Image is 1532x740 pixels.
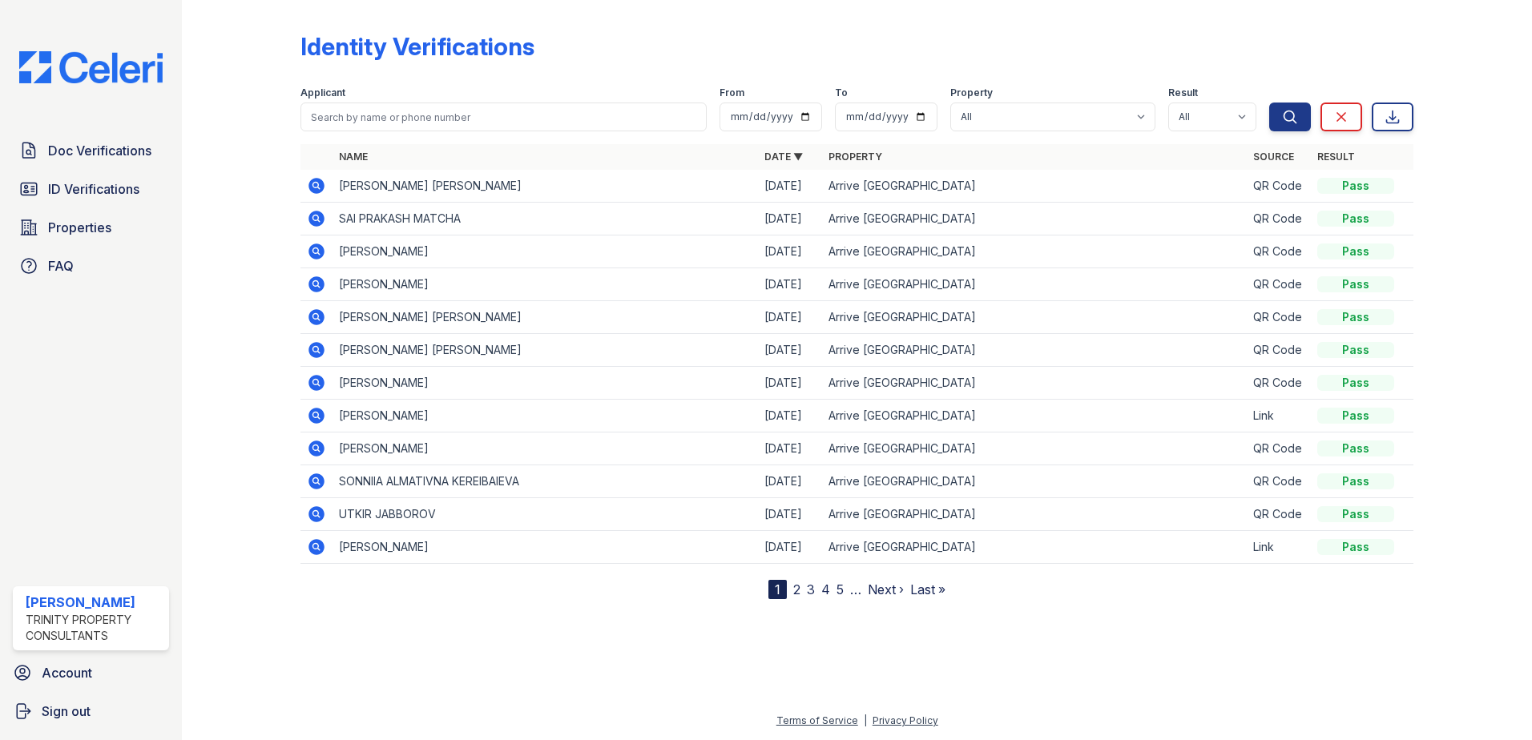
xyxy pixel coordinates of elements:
[793,581,800,597] a: 2
[822,432,1248,465] td: Arrive [GEOGRAPHIC_DATA]
[1247,203,1311,235] td: QR Code
[1247,235,1311,268] td: QR Code
[758,531,822,564] td: [DATE]
[822,203,1248,235] td: Arrive [GEOGRAPHIC_DATA]
[768,580,787,599] div: 1
[758,432,822,465] td: [DATE]
[1317,178,1394,194] div: Pass
[758,334,822,367] td: [DATE]
[822,465,1248,498] td: Arrive [GEOGRAPHIC_DATA]
[1317,440,1394,456] div: Pass
[1247,531,1311,564] td: Link
[822,498,1248,531] td: Arrive [GEOGRAPHIC_DATA]
[1247,400,1311,432] td: Link
[300,32,534,61] div: Identity Verifications
[339,151,368,163] a: Name
[1317,539,1394,555] div: Pass
[1247,432,1311,465] td: QR Code
[13,250,169,282] a: FAQ
[868,581,904,597] a: Next ›
[333,367,758,400] td: [PERSON_NAME]
[822,268,1248,301] td: Arrive [GEOGRAPHIC_DATA]
[333,170,758,203] td: [PERSON_NAME] [PERSON_NAME]
[822,400,1248,432] td: Arrive [GEOGRAPHIC_DATA]
[333,235,758,268] td: [PERSON_NAME]
[300,86,345,99] label: Applicant
[13,211,169,243] a: Properties
[1247,498,1311,531] td: QR Code
[1247,334,1311,367] td: QR Code
[758,235,822,268] td: [DATE]
[48,256,74,275] span: FAQ
[6,51,175,83] img: CE_Logo_Blue-a8612792a0a2168367f1c8372b55b34899dd931a85d93a1a3d3e32e68fde9ad4.png
[42,663,92,682] span: Account
[26,612,163,644] div: Trinity Property Consultants
[1247,170,1311,203] td: QR Code
[850,580,861,599] span: …
[1317,211,1394,227] div: Pass
[758,203,822,235] td: [DATE]
[1317,375,1394,391] div: Pass
[720,86,744,99] label: From
[333,301,758,334] td: [PERSON_NAME] [PERSON_NAME]
[1317,408,1394,424] div: Pass
[822,170,1248,203] td: Arrive [GEOGRAPHIC_DATA]
[1247,301,1311,334] td: QR Code
[6,657,175,689] a: Account
[822,531,1248,564] td: Arrive [GEOGRAPHIC_DATA]
[1317,276,1394,292] div: Pass
[1317,506,1394,522] div: Pass
[764,151,803,163] a: Date ▼
[873,714,938,726] a: Privacy Policy
[6,695,175,727] a: Sign out
[333,400,758,432] td: [PERSON_NAME]
[828,151,882,163] a: Property
[758,465,822,498] td: [DATE]
[1253,151,1294,163] a: Source
[910,581,945,597] a: Last »
[333,498,758,531] td: UTKIR JABBOROV
[822,235,1248,268] td: Arrive [GEOGRAPHIC_DATA]
[758,400,822,432] td: [DATE]
[822,367,1248,400] td: Arrive [GEOGRAPHIC_DATA]
[333,465,758,498] td: SONNIIA ALMATIVNA KEREIBAIEVA
[776,714,858,726] a: Terms of Service
[821,581,830,597] a: 4
[333,334,758,367] td: [PERSON_NAME] [PERSON_NAME]
[48,141,151,160] span: Doc Verifications
[48,179,139,199] span: ID Verifications
[1317,243,1394,259] div: Pass
[1247,367,1311,400] td: QR Code
[822,334,1248,367] td: Arrive [GEOGRAPHIC_DATA]
[822,301,1248,334] td: Arrive [GEOGRAPHIC_DATA]
[42,702,91,721] span: Sign out
[758,301,822,334] td: [DATE]
[1168,86,1198,99] label: Result
[950,86,993,99] label: Property
[333,531,758,564] td: [PERSON_NAME]
[864,714,867,726] div: |
[1247,465,1311,498] td: QR Code
[333,432,758,465] td: [PERSON_NAME]
[26,593,163,612] div: [PERSON_NAME]
[333,268,758,301] td: [PERSON_NAME]
[48,218,111,237] span: Properties
[1317,151,1355,163] a: Result
[758,268,822,301] td: [DATE]
[13,173,169,205] a: ID Verifications
[758,367,822,400] td: [DATE]
[758,498,822,531] td: [DATE]
[333,203,758,235] td: SAI PRAKASH MATCHA
[835,86,848,99] label: To
[13,135,169,167] a: Doc Verifications
[1317,342,1394,358] div: Pass
[1317,473,1394,489] div: Pass
[807,581,815,597] a: 3
[758,170,822,203] td: [DATE]
[837,581,844,597] a: 5
[300,103,707,131] input: Search by name or phone number
[1247,268,1311,301] td: QR Code
[1317,309,1394,325] div: Pass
